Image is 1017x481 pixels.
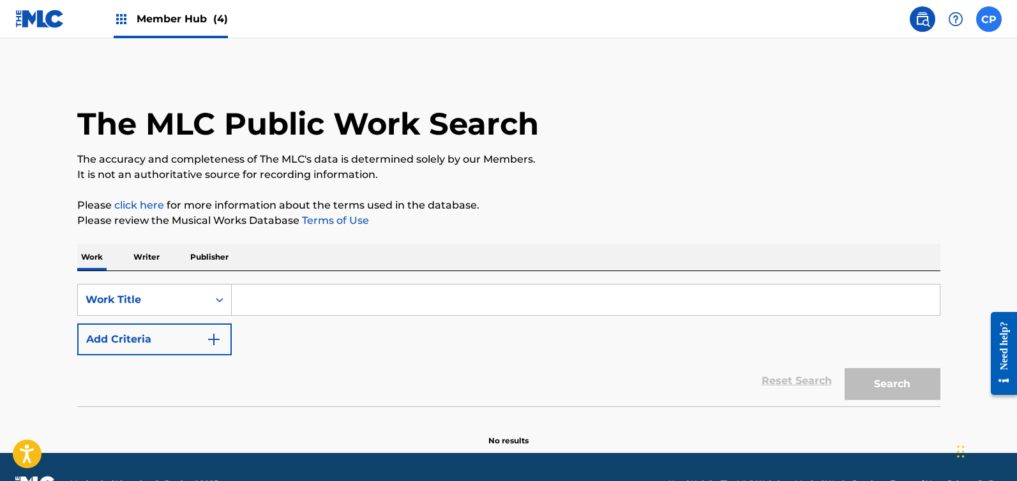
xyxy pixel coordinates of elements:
div: Work Title [86,292,200,307]
button: Add Criteria [77,323,232,355]
span: Member Hub [137,11,228,26]
a: Public Search [910,6,935,32]
iframe: Chat Widget [953,420,1017,481]
img: MLC Logo [15,10,64,28]
h1: The MLC Public Work Search [77,105,539,143]
div: Drag [957,433,965,471]
p: Work [77,244,107,270]
form: Search Form [77,284,940,406]
div: Help [943,6,968,32]
p: Please review the Musical Works Database [77,213,940,228]
p: Writer [130,244,163,270]
p: Publisher [186,244,232,270]
span: (4) [213,13,228,25]
a: Terms of Use [299,214,369,226]
p: The accuracy and completeness of The MLC's data is determined solely by our Members. [77,152,940,167]
p: It is not an authoritative source for recording information. [77,167,940,182]
div: User Menu [976,6,1002,32]
p: No results [488,420,529,447]
img: Top Rightsholders [114,11,129,27]
img: help [948,11,963,27]
p: Please for more information about the terms used in the database. [77,198,940,213]
img: 9d2ae6d4665cec9f34b9.svg [206,332,222,347]
img: search [915,11,930,27]
a: click here [114,199,164,211]
iframe: Resource Center [981,302,1017,405]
